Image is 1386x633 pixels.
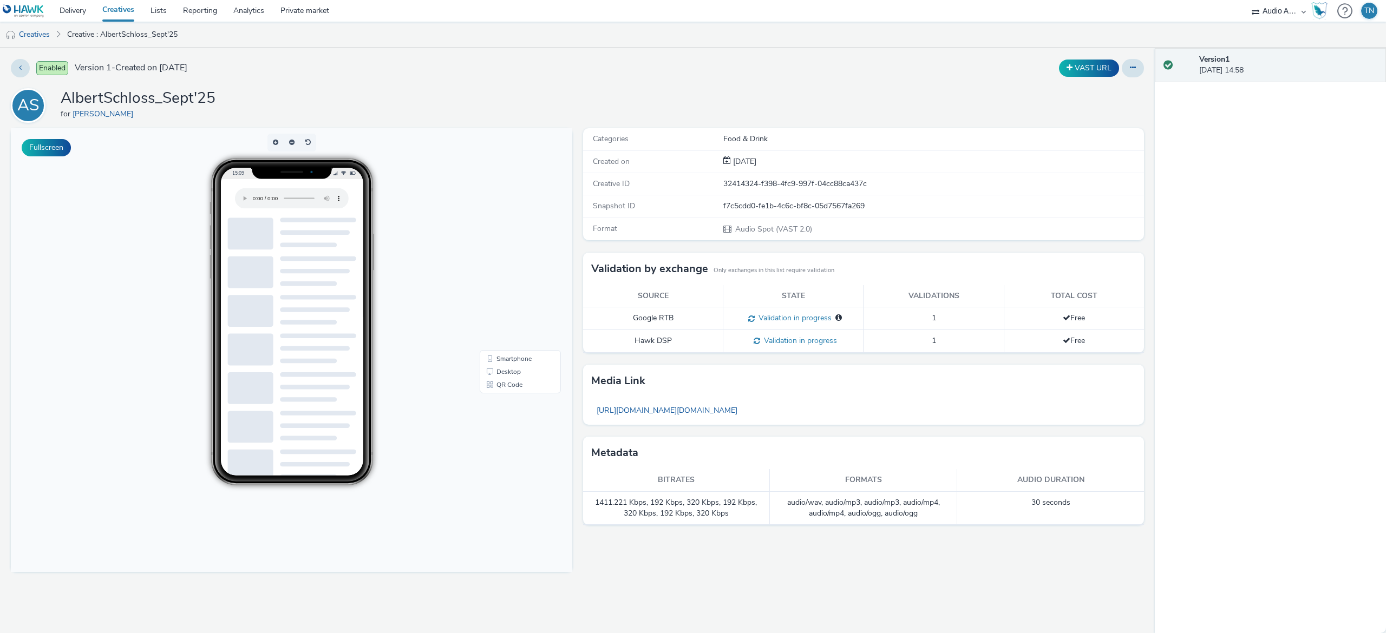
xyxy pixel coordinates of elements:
[73,109,138,119] a: [PERSON_NAME]
[583,307,723,330] td: Google RTB
[1311,2,1328,19] img: Hawk Academy
[755,313,832,323] span: Validation in progress
[932,335,936,346] span: 1
[583,330,723,353] td: Hawk DSP
[770,492,957,525] td: audio/wav, audio/mp3, audio/mp3, audio/mp4, audio/mp4, audio/ogg, audio/ogg
[221,42,233,48] span: 15:09
[1004,285,1144,307] th: Total cost
[1199,54,1377,76] div: [DATE] 14:58
[486,253,512,260] span: QR Code
[591,373,645,389] h3: Media link
[61,88,215,109] h1: AlbertSchloss_Sept'25
[593,179,630,189] span: Creative ID
[864,285,1004,307] th: Validations
[957,469,1145,491] th: Audio duration
[714,266,834,275] small: Only exchanges in this list require validation
[723,285,864,307] th: State
[760,335,837,346] span: Validation in progress
[486,227,521,234] span: Smartphone
[471,250,548,263] li: QR Code
[591,400,743,421] a: [URL][DOMAIN_NAME][DOMAIN_NAME]
[3,4,44,18] img: undefined Logo
[1063,335,1085,346] span: Free
[11,100,50,110] a: AS
[5,30,16,41] img: audio
[723,201,1143,212] div: f7c5cdd0-fe1b-4c6c-bf8c-05d7567fa269
[1056,60,1122,77] div: Duplicate the creative as a VAST URL
[723,134,1143,144] div: Food & Drink
[1059,60,1119,77] button: VAST URL
[583,492,770,525] td: 1411.221 Kbps, 192 Kbps, 320 Kbps, 192 Kbps, 320 Kbps, 192 Kbps, 320 Kbps
[1063,313,1085,323] span: Free
[731,156,756,167] div: Creation 08 September 2025, 14:58
[17,90,40,121] div: AS
[957,492,1145,525] td: 30 seconds
[593,223,617,234] span: Format
[593,156,630,167] span: Created on
[1311,2,1332,19] a: Hawk Academy
[36,61,68,75] span: Enabled
[770,469,957,491] th: Formats
[583,285,723,307] th: Source
[731,156,756,167] span: [DATE]
[734,224,812,234] span: Audio Spot (VAST 2.0)
[22,139,71,156] button: Fullscreen
[723,179,1143,189] div: 32414324-f398-4fc9-997f-04cc88ca437c
[61,109,73,119] span: for
[593,134,629,144] span: Categories
[591,261,708,277] h3: Validation by exchange
[471,237,548,250] li: Desktop
[591,445,638,461] h3: Metadata
[471,224,548,237] li: Smartphone
[932,313,936,323] span: 1
[583,469,770,491] th: Bitrates
[1199,54,1230,64] strong: Version 1
[75,62,187,74] span: Version 1 - Created on [DATE]
[62,22,183,48] a: Creative : AlbertSchloss_Sept'25
[593,201,635,211] span: Snapshot ID
[1364,3,1374,19] div: TN
[486,240,510,247] span: Desktop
